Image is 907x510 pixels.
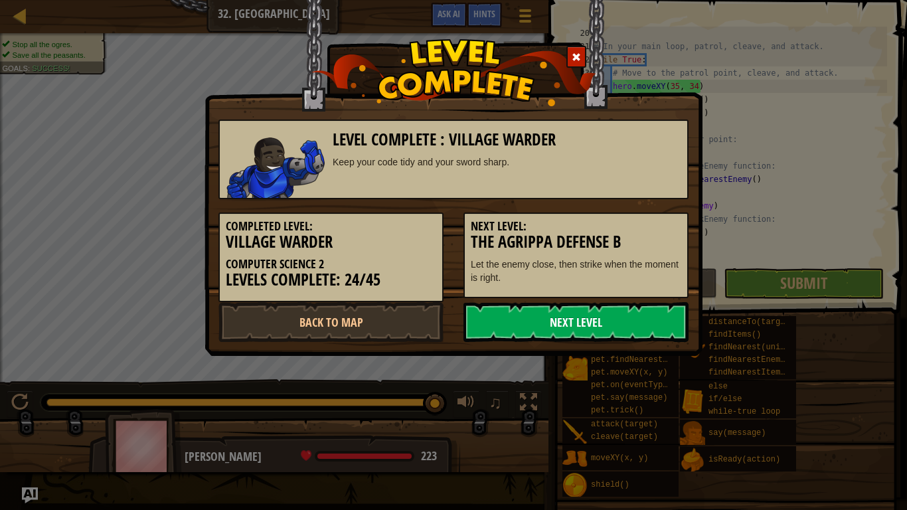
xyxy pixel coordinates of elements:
h5: Next Level: [471,220,681,233]
img: stalwart.png [226,137,325,198]
div: Keep your code tidy and your sword sharp. [333,155,681,169]
img: level_complete.png [311,39,596,106]
h3: The Agrippa Defense B [471,233,681,251]
a: Back to Map [218,302,444,342]
h5: Completed Level: [226,220,436,233]
h3: Village Warder [226,233,436,251]
p: Let the enemy close, then strike when the moment is right. [471,258,681,284]
h5: Computer Science 2 [226,258,436,271]
h3: Levels Complete: 24/45 [226,271,436,289]
a: Next Level [463,302,689,342]
h3: Level Complete : Village Warder [333,131,681,149]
